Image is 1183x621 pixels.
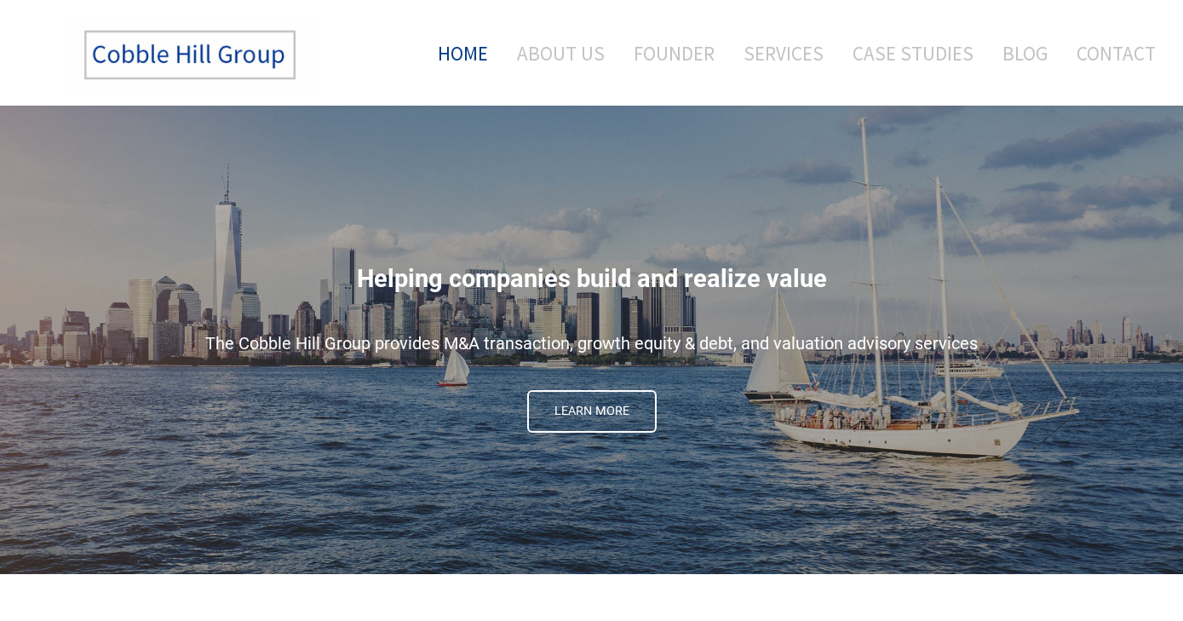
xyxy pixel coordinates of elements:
[412,18,501,89] a: Home
[1064,18,1156,89] a: Contact
[731,18,836,89] a: Services
[65,18,320,93] img: The Cobble Hill Group LLC
[621,18,727,89] a: Founder
[840,18,986,89] a: Case Studies
[205,333,978,354] span: The Cobble Hill Group provides M&A transaction, growth equity & debt, and valuation advisory serv...
[990,18,1060,89] a: Blog
[529,392,655,431] span: Learn More
[504,18,617,89] a: About Us
[357,264,827,293] span: Helping companies build and realize value
[527,390,657,433] a: Learn More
